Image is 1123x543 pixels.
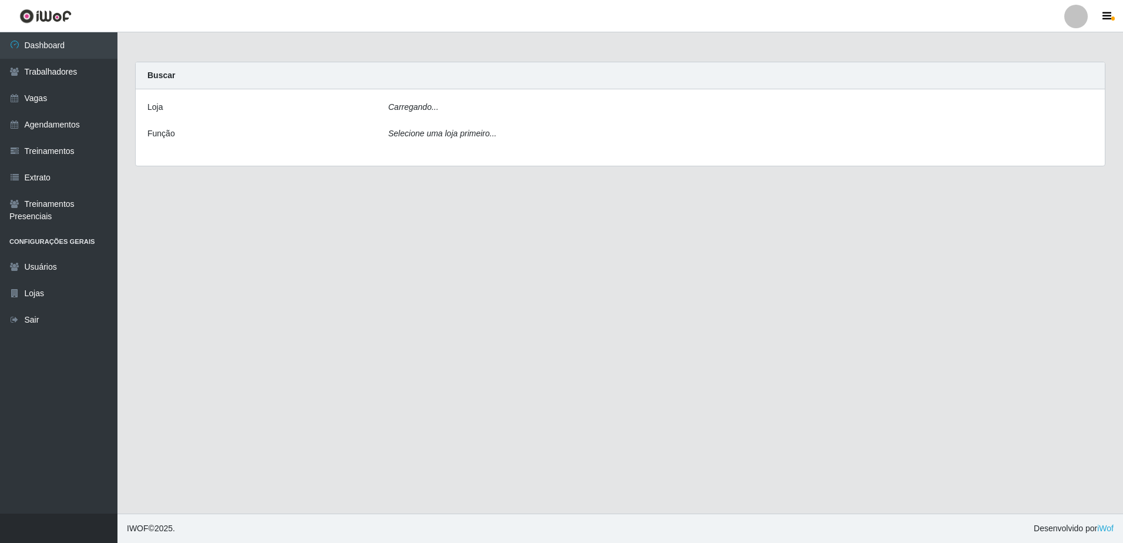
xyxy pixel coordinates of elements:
[388,129,496,138] i: Selecione uma loja primeiro...
[1034,522,1114,535] span: Desenvolvido por
[1097,524,1114,533] a: iWof
[147,71,175,80] strong: Buscar
[127,524,149,533] span: IWOF
[147,128,175,140] label: Função
[147,101,163,113] label: Loja
[388,102,439,112] i: Carregando...
[19,9,72,24] img: CoreUI Logo
[127,522,175,535] span: © 2025 .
